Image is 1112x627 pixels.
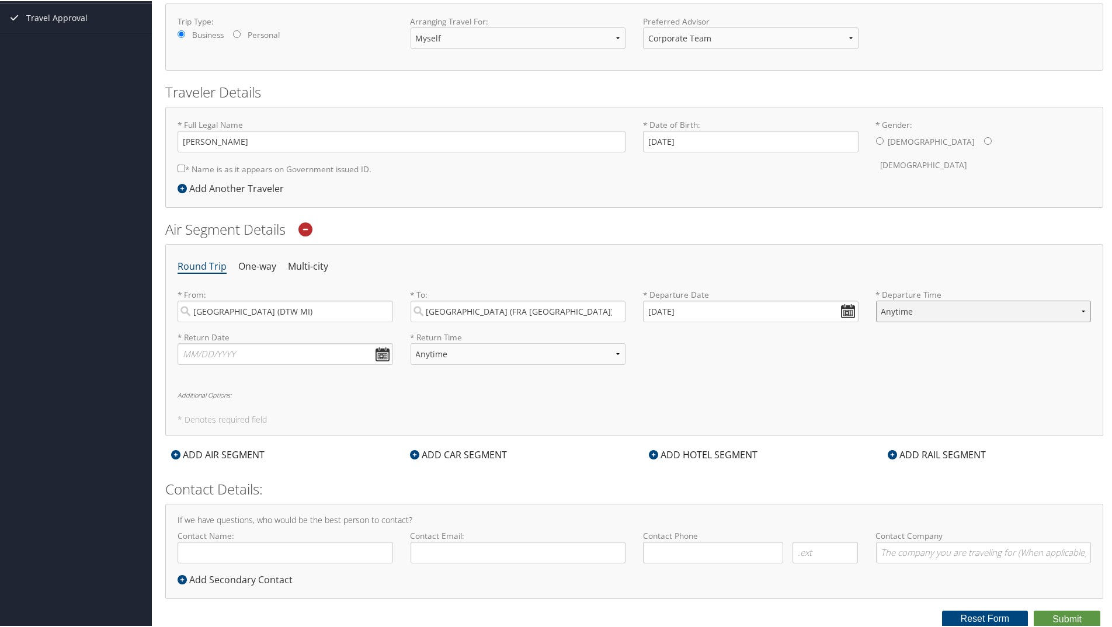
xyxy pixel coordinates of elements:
label: * Full Legal Name [178,118,625,151]
label: [DEMOGRAPHIC_DATA] [888,130,975,152]
input: Contact Company [876,541,1092,562]
label: Arranging Travel For: [411,15,626,26]
h2: Contact Details: [165,478,1103,498]
div: ADD CAR SEGMENT [404,447,513,461]
label: * Return Date [178,330,393,342]
div: Add Another Traveler [178,180,290,194]
label: Contact Email: [411,529,626,562]
input: .ext [793,541,858,562]
li: Multi-city [288,255,328,276]
label: * Departure Date [643,288,859,299]
label: * Date of Birth: [643,118,859,151]
input: * Date of Birth: [643,130,859,151]
label: * Name is as it appears on Government issued ID. [178,157,371,179]
div: Add Secondary Contact [178,572,298,586]
label: Preferred Advisor [643,15,859,26]
span: Travel Approval [26,2,88,32]
div: ADD HOTEL SEGMENT [643,447,763,461]
h2: Air Segment Details [165,218,1103,238]
label: Trip Type: [178,15,393,26]
input: * Gender:[DEMOGRAPHIC_DATA][DEMOGRAPHIC_DATA] [876,136,884,144]
label: * To: [411,288,626,321]
h5: * Denotes required field [178,414,1091,423]
h2: Traveler Details [165,81,1103,101]
label: * From: [178,288,393,321]
input: Contact Name: [178,541,393,562]
label: Contact Company [876,529,1092,562]
label: Personal [248,28,280,40]
li: One-way [238,255,276,276]
label: * Return Time [411,330,626,342]
label: Contact Name: [178,529,393,562]
input: Contact Email: [411,541,626,562]
li: Round Trip [178,255,227,276]
button: Submit [1034,609,1100,627]
input: * Name is as it appears on Government issued ID. [178,163,185,171]
select: * Departure Time [876,299,1092,321]
label: [DEMOGRAPHIC_DATA] [881,153,967,175]
h6: Additional Options: [178,391,1091,397]
h4: If we have questions, who would be the best person to contact? [178,515,1091,523]
input: City or Airport Code [411,299,626,321]
label: * Gender: [876,118,1092,176]
input: MM/DD/YYYY [178,342,393,364]
input: MM/DD/YYYY [643,299,859,321]
label: Contact Phone [643,529,859,541]
input: * Gender:[DEMOGRAPHIC_DATA][DEMOGRAPHIC_DATA] [984,136,992,144]
label: * Departure Time [876,288,1092,330]
div: ADD AIR SEGMENT [165,447,270,461]
button: Reset Form [942,609,1028,626]
input: City or Airport Code [178,299,393,321]
input: * Full Legal Name [178,130,625,151]
label: Business [192,28,224,40]
div: ADD RAIL SEGMENT [882,447,992,461]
